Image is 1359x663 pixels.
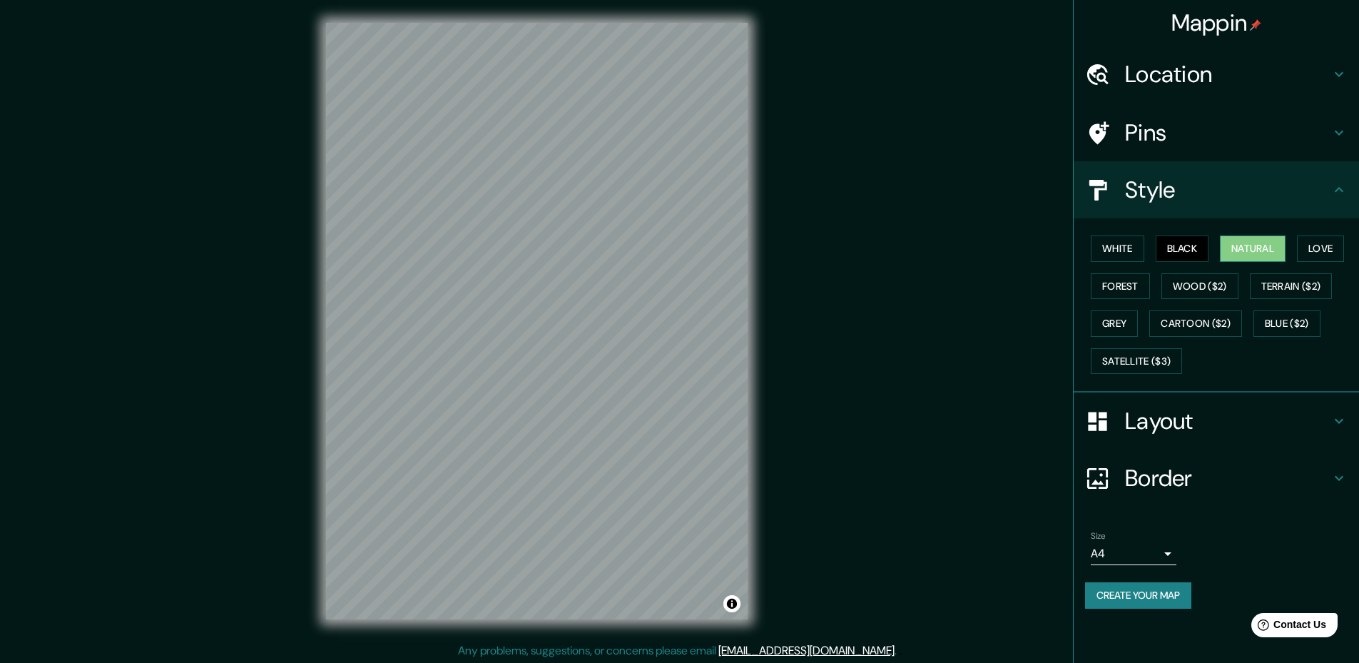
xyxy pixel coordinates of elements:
h4: Layout [1125,407,1330,435]
div: Style [1074,161,1359,218]
h4: Mappin [1171,9,1262,37]
h4: Border [1125,464,1330,492]
div: Pins [1074,104,1359,161]
button: Terrain ($2) [1250,273,1333,300]
img: pin-icon.png [1250,19,1261,31]
iframe: Help widget launcher [1232,607,1343,647]
div: A4 [1091,542,1176,565]
canvas: Map [326,23,748,619]
a: [EMAIL_ADDRESS][DOMAIN_NAME] [718,643,895,658]
p: Any problems, suggestions, or concerns please email . [458,642,897,659]
div: Border [1074,450,1359,507]
div: . [899,642,902,659]
div: . [897,642,899,659]
label: Size [1091,530,1106,542]
button: Wood ($2) [1161,273,1238,300]
div: Location [1074,46,1359,103]
button: Grey [1091,310,1138,337]
button: Natural [1220,236,1286,262]
div: Layout [1074,393,1359,450]
button: White [1091,236,1144,262]
button: Blue ($2) [1253,310,1320,337]
button: Toggle attribution [723,595,740,612]
h4: Pins [1125,118,1330,147]
button: Create your map [1085,582,1191,609]
button: Forest [1091,273,1150,300]
h4: Location [1125,60,1330,88]
h4: Style [1125,176,1330,204]
button: Black [1156,236,1209,262]
button: Cartoon ($2) [1149,310,1242,337]
button: Love [1297,236,1344,262]
button: Satellite ($3) [1091,348,1182,375]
